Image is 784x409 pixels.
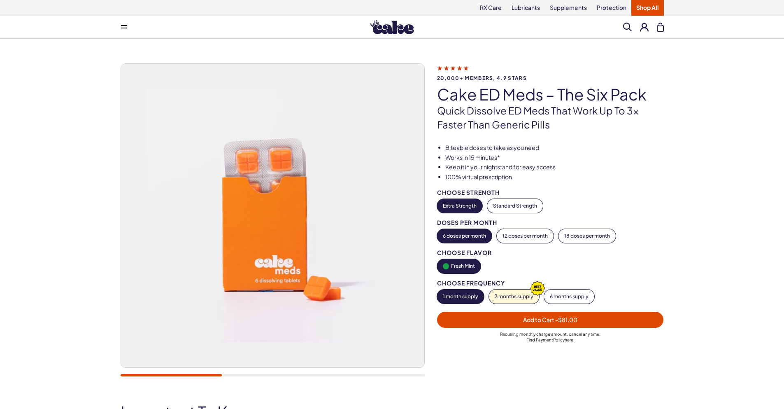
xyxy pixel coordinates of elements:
div: Choose Frequency [437,280,664,286]
span: Add to Cart [523,316,577,323]
span: Find Payment [526,337,553,342]
li: 100% virtual prescription [445,173,664,181]
a: 20,000+ members, 4.9 stars [437,64,664,81]
button: 3 months supply [489,290,539,304]
button: Add to Cart -$81.00 [437,312,664,328]
button: 12 doses per month [497,229,554,243]
p: Quick dissolve ED Meds that work up to 3x faster than generic pills [437,104,664,131]
img: Cake ED Meds – The Six Pack [121,64,424,367]
div: Doses per Month [437,220,664,226]
li: Keep it in your nightstand for easy access [445,163,664,171]
button: Fresh Mint [437,259,481,273]
button: 18 doses per month [558,229,616,243]
span: 20,000+ members, 4.9 stars [437,75,664,81]
button: 6 months supply [544,290,594,304]
div: Choose Strength [437,189,664,196]
button: Extra Strength [437,199,482,213]
div: Recurring monthly charge amount , cancel any time. Policy . [437,331,664,343]
li: Works in 15 minutes* [445,154,664,162]
a: here [565,337,573,342]
div: Choose Flavor [437,250,664,256]
li: Biteable doses to take as you need [445,144,664,152]
span: - $81.00 [555,316,577,323]
h1: Cake ED Meds – The Six Pack [437,86,664,103]
img: Hello Cake [370,20,414,34]
button: 1 month supply [437,290,484,304]
button: Standard Strength [487,199,543,213]
button: 6 doses per month [437,229,492,243]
